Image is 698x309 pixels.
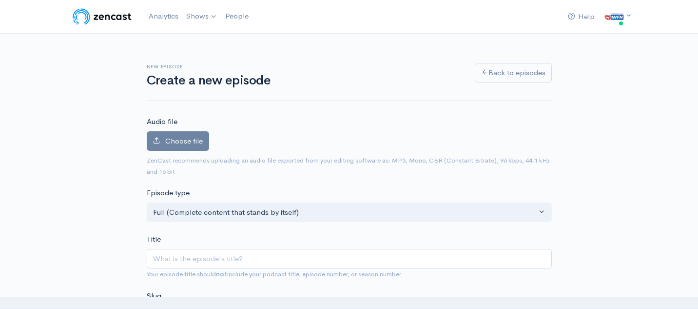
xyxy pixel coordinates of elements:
a: People [221,6,252,27]
h1: Create a new episode [147,74,463,88]
input: What is the episode's title? [147,249,552,269]
label: Title [147,234,161,245]
strong: not [216,270,227,278]
a: Shows [182,6,221,27]
a: Back to episodes [475,63,552,83]
a: Help [564,6,599,27]
h6: New episode [147,64,463,69]
label: Audio file [147,116,177,127]
small: Your episode title should include your podcast title, episode number, or season number. [147,270,403,278]
img: ... [604,7,624,26]
small: ZenCast recommends uploading an audio file exported from your editing software as: MP3, Mono, CBR... [147,156,550,176]
label: Slug [147,290,161,302]
img: ZenCast Logo [71,7,133,26]
button: Full (Complete content that stands by itself) [147,203,552,223]
label: Episode type [147,187,190,199]
a: Analytics [145,6,182,27]
span: Choose file [165,136,203,145]
div: Full (Complete content that stands by itself) [153,207,537,218]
